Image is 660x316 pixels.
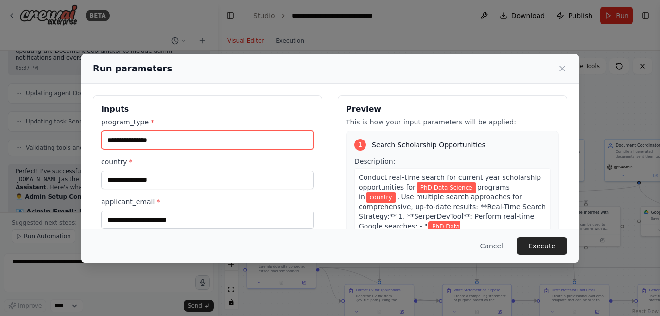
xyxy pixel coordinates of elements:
[359,193,546,230] span: . Use multiple search approaches for comprehensive, up-to-date results: **Real-Time Search Strate...
[101,157,314,167] label: country
[359,183,510,201] span: programs in
[101,117,314,127] label: program_type
[417,182,476,193] span: Variable: program_type
[354,158,395,165] span: Description:
[101,104,314,115] h3: Inputs
[372,140,486,150] span: Search Scholarship Opportunities
[366,192,396,203] span: Variable: country
[346,104,559,115] h3: Preview
[517,237,567,255] button: Execute
[101,197,314,207] label: applicant_email
[472,237,511,255] button: Cancel
[354,139,366,151] div: 1
[359,174,541,191] span: Conduct real-time search for current year scholarship opportunities for
[346,117,559,127] p: This is how your input parameters will be applied:
[93,62,172,75] h2: Run parameters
